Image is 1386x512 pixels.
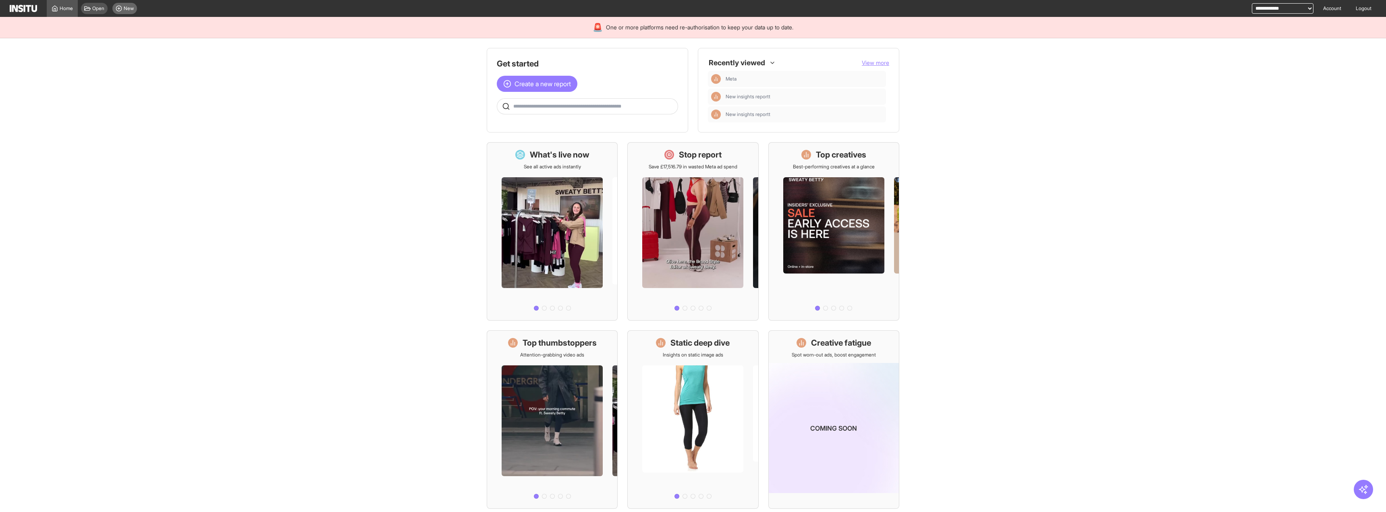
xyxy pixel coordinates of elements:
[726,111,770,118] span: New insights reportt
[768,142,899,321] a: Top creativesBest-performing creatives at a glance
[10,5,37,12] img: Logo
[816,149,866,160] h1: Top creatives
[92,5,104,12] span: Open
[487,330,618,509] a: Top thumbstoppersAttention-grabbing video ads
[523,337,597,348] h1: Top thumbstoppers
[711,74,721,84] div: Insights
[663,352,723,358] p: Insights on static image ads
[497,58,678,69] h1: Get started
[726,76,883,82] span: Meta
[649,164,737,170] p: Save £17,516.79 in wasted Meta ad spend
[726,93,770,100] span: New insights reportt
[520,352,584,358] p: Attention-grabbing video ads
[862,59,889,66] span: View more
[726,93,883,100] span: New insights reportt
[606,23,793,31] span: One or more platforms need re-authorisation to keep your data up to date.
[497,76,577,92] button: Create a new report
[726,76,737,82] span: Meta
[711,92,721,102] div: Insights
[487,142,618,321] a: What's live nowSee all active ads instantly
[726,111,883,118] span: New insights reportt
[862,59,889,67] button: View more
[515,79,571,89] span: Create a new report
[711,110,721,119] div: Insights
[124,5,134,12] span: New
[793,164,875,170] p: Best-performing creatives at a glance
[530,149,589,160] h1: What's live now
[627,142,758,321] a: Stop reportSave £17,516.79 in wasted Meta ad spend
[627,330,758,509] a: Static deep diveInsights on static image ads
[670,337,730,348] h1: Static deep dive
[593,22,603,33] div: 🚨
[60,5,73,12] span: Home
[524,164,581,170] p: See all active ads instantly
[679,149,722,160] h1: Stop report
